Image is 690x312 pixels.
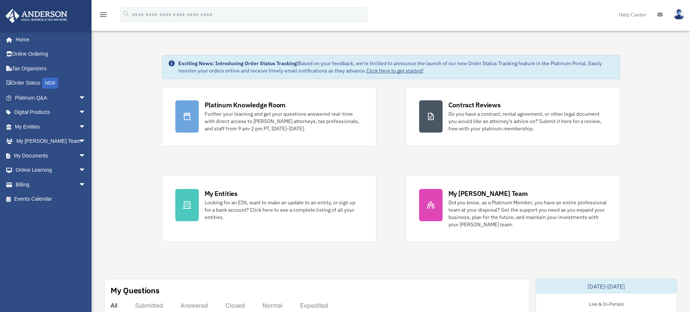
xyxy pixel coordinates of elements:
span: arrow_drop_down [79,148,93,163]
div: [DATE]-[DATE] [536,279,677,294]
a: Tax Organizers [5,61,97,76]
div: My Entities [205,189,238,198]
a: My Entities Looking for an EIN, want to make an update to an entity, or sign up for a bank accoun... [162,175,376,242]
i: search [122,10,130,18]
i: menu [99,10,108,19]
div: Submitted [135,302,163,309]
a: Digital Productsarrow_drop_down [5,105,97,120]
div: Closed [225,302,245,309]
div: My [PERSON_NAME] Team [448,189,528,198]
span: arrow_drop_down [79,177,93,192]
img: Anderson Advisors Platinum Portal [3,9,70,23]
a: Online Ordering [5,47,97,62]
a: Online Learningarrow_drop_down [5,163,97,178]
div: Did you know, as a Platinum Member, you have an entire professional team at your disposal? Get th... [448,199,607,228]
div: NEW [42,78,58,89]
a: My [PERSON_NAME] Teamarrow_drop_down [5,134,97,149]
div: Based on your feedback, we're thrilled to announce the launch of our new Order Status Tracking fe... [178,60,614,74]
a: Home [5,32,93,47]
a: Click Here to get started! [366,67,424,74]
a: menu [99,13,108,19]
div: Contract Reviews [448,100,501,109]
a: Contract Reviews Do you have a contract, rental agreement, or other legal document you would like... [406,87,620,146]
div: Do you have a contract, rental agreement, or other legal document you would like an attorney's ad... [448,110,607,132]
a: My Entitiesarrow_drop_down [5,119,97,134]
div: Answered [180,302,208,309]
div: All [111,302,118,309]
span: arrow_drop_down [79,119,93,134]
span: arrow_drop_down [79,90,93,105]
a: Platinum Knowledge Room Further your learning and get your questions answered real-time with dire... [162,87,376,146]
div: Expedited [300,302,328,309]
a: Order StatusNEW [5,76,97,91]
a: Events Calendar [5,192,97,207]
div: Platinum Knowledge Room [205,100,286,109]
span: arrow_drop_down [79,105,93,120]
div: Looking for an EIN, want to make an update to an entity, or sign up for a bank account? Click her... [205,199,363,221]
div: Live & In-Person [583,300,630,307]
strong: Exciting News: Introducing Order Status Tracking! [178,60,298,67]
span: arrow_drop_down [79,134,93,149]
div: My Questions [111,285,160,296]
a: My [PERSON_NAME] Team Did you know, as a Platinum Member, you have an entire professional team at... [406,175,620,242]
div: Further your learning and get your questions answered real-time with direct access to [PERSON_NAM... [205,110,363,132]
span: arrow_drop_down [79,163,93,178]
div: Normal [262,302,283,309]
img: User Pic [674,9,685,20]
a: My Documentsarrow_drop_down [5,148,97,163]
a: Billingarrow_drop_down [5,177,97,192]
a: Platinum Q&Aarrow_drop_down [5,90,97,105]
